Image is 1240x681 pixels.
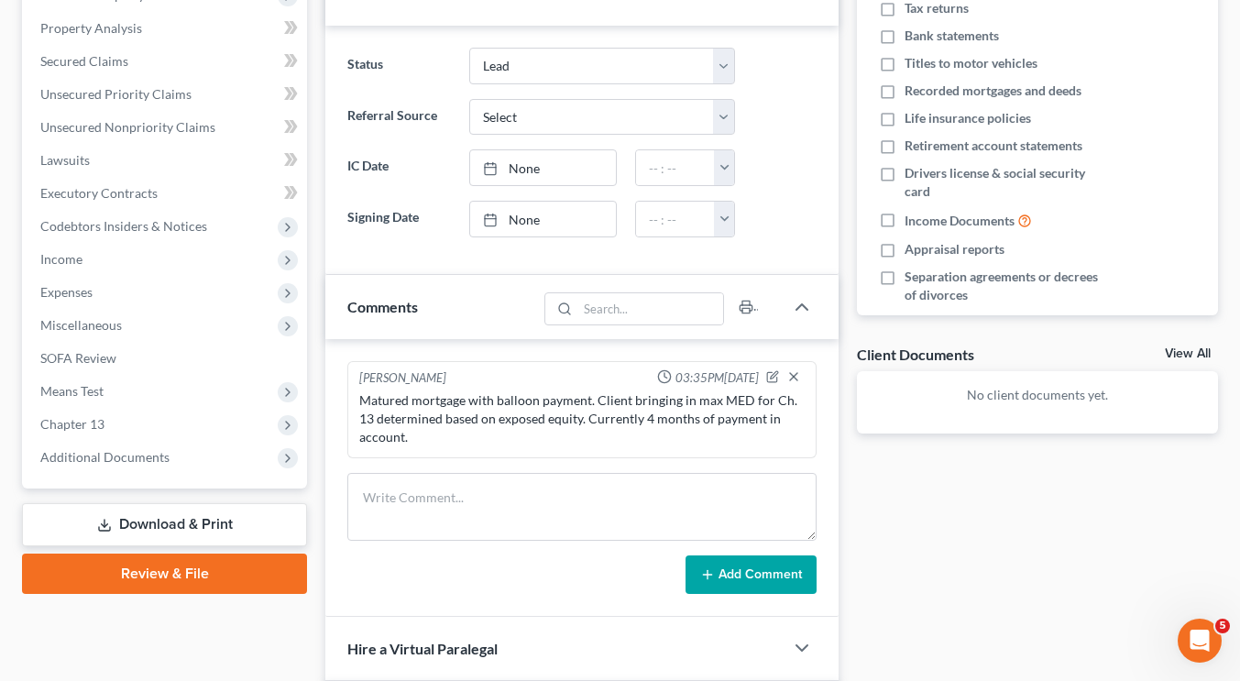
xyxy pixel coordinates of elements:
a: View All [1165,347,1211,360]
span: Comments [347,298,418,315]
span: Unsecured Priority Claims [40,86,192,102]
span: Property Analysis [40,20,142,36]
a: SOFA Review [26,342,307,375]
span: Life insurance policies [905,109,1031,127]
a: Secured Claims [26,45,307,78]
span: 03:35PM[DATE] [675,369,759,387]
span: Hire a Virtual Paralegal [347,640,498,657]
div: Client Documents [857,345,974,364]
span: 5 [1215,619,1230,633]
a: None [470,202,616,236]
span: Executory Contracts [40,185,158,201]
a: Download & Print [22,503,307,546]
a: Review & File [22,554,307,594]
span: Unsecured Nonpriority Claims [40,119,215,135]
span: Appraisal reports [905,240,1004,258]
span: Recorded mortgages and deeds [905,82,1081,100]
label: IC Date [338,149,460,186]
span: Expenses [40,284,93,300]
input: -- : -- [636,150,715,185]
span: Drivers license & social security card [905,164,1113,201]
span: Lawsuits [40,152,90,168]
span: Bank statements [905,27,999,45]
a: Unsecured Nonpriority Claims [26,111,307,144]
span: Separation agreements or decrees of divorces [905,268,1113,304]
span: Miscellaneous [40,317,122,333]
label: Referral Source [338,99,460,136]
span: SOFA Review [40,350,116,366]
a: None [470,150,616,185]
span: Additional Documents [40,449,170,465]
span: Income Documents [905,212,1015,230]
span: Income [40,251,82,267]
span: Chapter 13 [40,416,104,432]
label: Status [338,48,460,84]
p: No client documents yet. [872,386,1203,404]
span: Titles to motor vehicles [905,54,1037,72]
div: [PERSON_NAME] [359,369,446,388]
span: Means Test [40,383,104,399]
a: Property Analysis [26,12,307,45]
label: Signing Date [338,201,460,237]
button: Add Comment [686,555,817,594]
span: Retirement account statements [905,137,1082,155]
a: Unsecured Priority Claims [26,78,307,111]
input: Search... [577,293,723,324]
span: Secured Claims [40,53,128,69]
input: -- : -- [636,202,715,236]
a: Lawsuits [26,144,307,177]
a: Executory Contracts [26,177,307,210]
span: Codebtors Insiders & Notices [40,218,207,234]
iframe: Intercom live chat [1178,619,1222,663]
div: Matured mortgage with balloon payment. Client bringing in max MED for Ch. 13 determined based on ... [359,391,805,446]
